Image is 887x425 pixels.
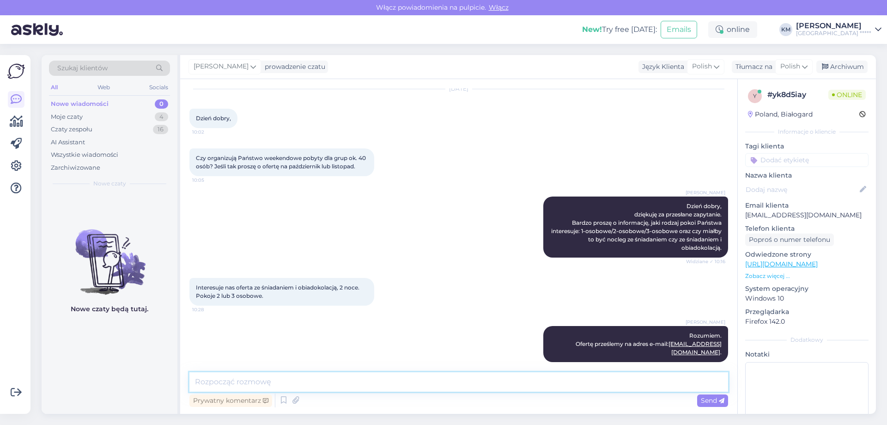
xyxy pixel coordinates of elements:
[638,62,684,72] div: Język Klienta
[51,138,85,147] div: AI Assistant
[196,115,231,122] span: Dzień dobry,
[192,177,227,184] span: 10:05
[686,258,725,265] span: Widziane ✓ 10:16
[155,99,168,109] div: 0
[745,250,869,259] p: Odwiedzone strony
[71,304,148,314] p: Nowe czaty będą tutaj.
[261,62,325,72] div: prowadzenie czatu
[51,99,109,109] div: Nowe wiadomości
[661,21,697,38] button: Emails
[745,234,834,246] div: Poproś o numer telefonu
[691,363,725,370] span: 10:34
[189,394,272,407] div: Prywatny komentarz
[668,340,722,356] a: [EMAIL_ADDRESS][DOMAIN_NAME]
[51,150,118,160] div: Wszystkie wiadomości
[57,63,108,73] span: Szukaj klientów
[686,189,725,196] span: [PERSON_NAME]
[780,62,800,72] span: Polish
[745,171,869,180] p: Nazwa klienta
[746,185,858,195] input: Dodaj nazwę
[745,336,869,344] div: Dodatkowy
[576,332,722,356] span: Rozumiem. Ofertę prześlemy na adres e-mail: .
[686,319,725,326] span: [PERSON_NAME]
[708,21,757,38] div: online
[796,22,871,30] div: [PERSON_NAME]
[155,112,168,122] div: 4
[51,112,83,122] div: Moje czaty
[816,61,868,73] div: Archiwum
[192,306,227,313] span: 10:28
[96,81,112,93] div: Web
[779,23,792,36] div: KM
[745,210,869,220] p: [EMAIL_ADDRESS][DOMAIN_NAME]
[745,294,869,303] p: Windows 10
[582,24,657,35] div: Try free [DATE]:
[486,3,511,12] span: Włącz
[745,317,869,326] p: Firefox 142.0
[745,201,869,210] p: Email klienta
[753,92,757,99] span: y
[745,142,869,151] p: Tagi klienta
[745,350,869,359] p: Notatki
[582,25,602,34] b: New!
[745,284,869,294] p: System operacyjny
[192,129,227,136] span: 10:02
[701,396,724,405] span: Send
[49,81,60,93] div: All
[93,179,126,188] span: Nowe czaty
[153,125,168,134] div: 16
[745,272,869,280] p: Zobacz więcej ...
[745,260,818,268] a: [URL][DOMAIN_NAME]
[745,224,869,234] p: Telefon klienta
[745,128,869,136] div: Informacje o kliencie
[51,163,100,172] div: Zarchiwizowane
[42,213,177,296] img: No chats
[828,90,866,100] span: Online
[147,81,170,93] div: Socials
[767,89,828,100] div: # yk8d5iay
[732,62,772,72] div: Tłumacz na
[196,284,361,299] span: Interesuje nas oferta ze śniadaniem i obiadokolacją, 2 noce. Pokoje 2 lub 3 osobowe.
[7,62,25,80] img: Askly Logo
[692,62,712,72] span: Polish
[196,154,367,170] span: Czy organizują Państwo weekendowe pobyty dla grup ok. 40 osób? Jeśli tak proszę o ofertę na paźdz...
[748,110,813,119] div: Poland, Białogard
[51,125,92,134] div: Czaty zespołu
[745,307,869,317] p: Przeglądarka
[796,22,881,37] a: [PERSON_NAME][GEOGRAPHIC_DATA] *****
[189,85,728,93] div: [DATE]
[194,62,249,72] span: [PERSON_NAME]
[745,153,869,167] input: Dodać etykietę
